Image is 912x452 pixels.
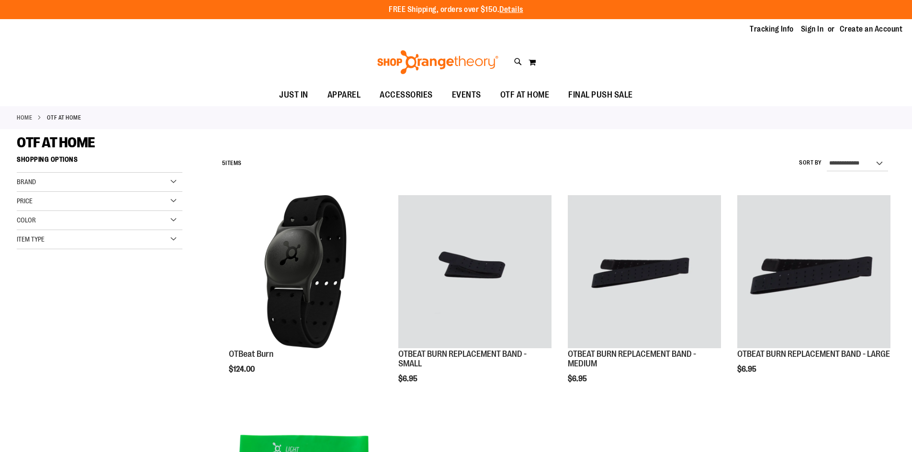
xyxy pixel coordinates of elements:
[17,178,36,186] span: Brand
[499,5,523,14] a: Details
[229,365,256,374] span: $124.00
[799,159,822,167] label: Sort By
[17,113,32,122] a: Home
[17,134,95,151] span: OTF AT HOME
[568,84,633,106] span: FINAL PUSH SALE
[737,195,890,350] a: OTBEAT BURN REPLACEMENT BAND - LARGE
[17,235,45,243] span: Item Type
[394,190,556,407] div: product
[398,195,552,350] a: OTBEAT BURN REPLACEMENT BAND - SMALL
[398,375,419,383] span: $6.95
[737,365,758,374] span: $6.95
[732,190,895,398] div: product
[47,113,81,122] strong: OTF AT HOME
[568,375,588,383] span: $6.95
[327,84,361,106] span: APPAREL
[452,84,481,106] span: EVENTS
[398,195,552,348] img: OTBEAT BURN REPLACEMENT BAND - SMALL
[17,151,182,173] strong: Shopping Options
[229,349,273,359] a: OTBeat Burn
[389,4,523,15] p: FREE Shipping, orders over $150.
[840,24,903,34] a: Create an Account
[279,84,308,106] span: JUST IN
[222,160,226,166] span: 5
[750,24,794,34] a: Tracking Info
[568,195,721,348] img: OTBEAT BURN REPLACEMENT BAND - MEDIUM
[801,24,824,34] a: Sign In
[737,349,890,359] a: OTBEAT BURN REPLACEMENT BAND - LARGE
[563,190,726,407] div: product
[229,195,382,350] a: Main view of OTBeat Burn 6.0-C
[376,50,500,74] img: Shop Orangetheory
[568,349,696,368] a: OTBEAT BURN REPLACEMENT BAND - MEDIUM
[222,156,242,171] h2: Items
[17,197,33,205] span: Price
[380,84,433,106] span: ACCESSORIES
[398,349,527,368] a: OTBEAT BURN REPLACEMENT BAND - SMALL
[224,190,387,398] div: product
[568,195,721,350] a: OTBEAT BURN REPLACEMENT BAND - MEDIUM
[229,195,382,348] img: Main view of OTBeat Burn 6.0-C
[17,216,36,224] span: Color
[500,84,550,106] span: OTF AT HOME
[737,195,890,348] img: OTBEAT BURN REPLACEMENT BAND - LARGE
